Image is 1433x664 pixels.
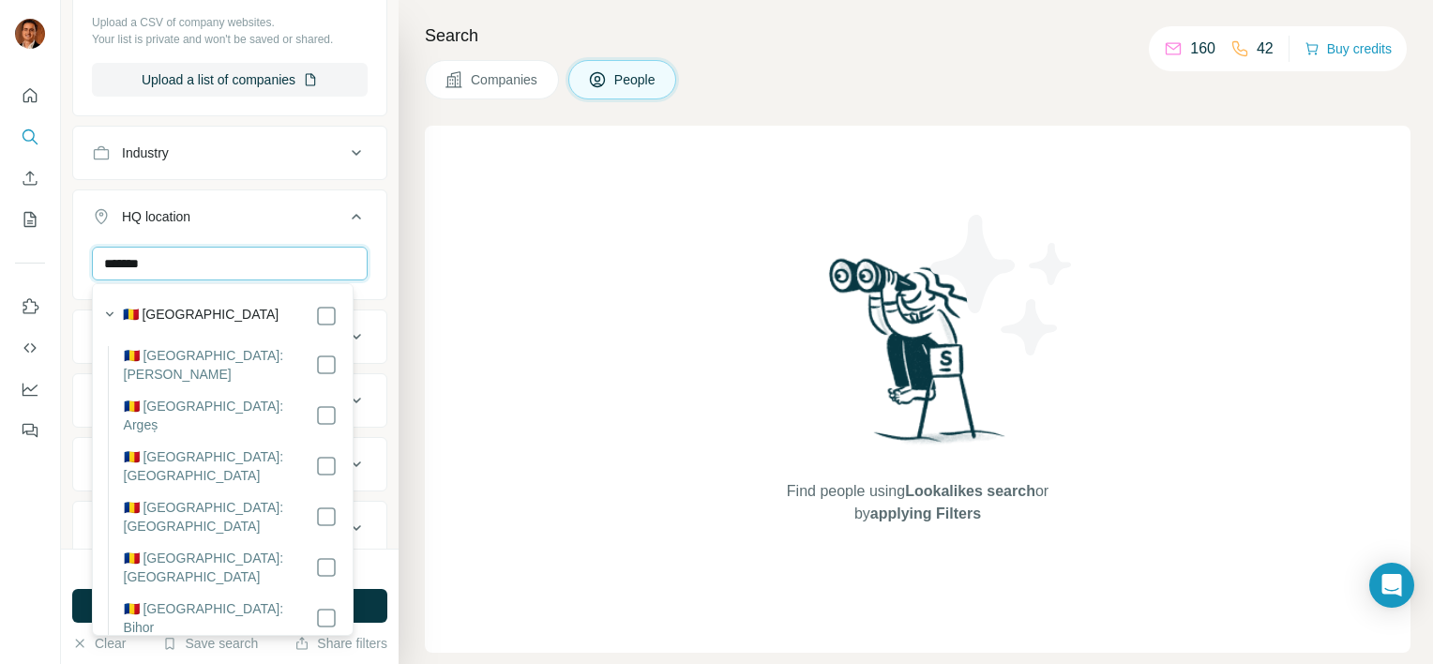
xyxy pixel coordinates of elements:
[72,589,387,623] button: Run search
[73,506,386,551] button: Keywords
[1369,563,1414,608] div: Open Intercom Messenger
[821,253,1016,462] img: Surfe Illustration - Woman searching with binoculars
[15,372,45,406] button: Dashboard
[1257,38,1274,60] p: 42
[122,207,190,226] div: HQ location
[1305,36,1392,62] button: Buy credits
[15,331,45,365] button: Use Surfe API
[73,442,386,487] button: Technologies
[918,201,1087,370] img: Surfe Illustration - Stars
[905,483,1035,499] span: Lookalikes search
[15,161,45,195] button: Enrich CSV
[767,480,1067,525] span: Find people using or by
[15,19,45,49] img: Avatar
[471,70,539,89] span: Companies
[294,634,387,653] button: Share filters
[92,31,368,48] p: Your list is private and won't be saved or shared.
[73,194,386,247] button: HQ location
[870,506,981,521] span: applying Filters
[72,634,126,653] button: Clear
[92,14,368,31] p: Upload a CSV of company websites.
[124,549,315,586] label: 🇷🇴 [GEOGRAPHIC_DATA]: [GEOGRAPHIC_DATA]
[73,130,386,175] button: Industry
[15,79,45,113] button: Quick start
[124,498,315,536] label: 🇷🇴 [GEOGRAPHIC_DATA]: [GEOGRAPHIC_DATA]
[73,314,386,359] button: Annual revenue ($)
[15,203,45,236] button: My lists
[425,23,1410,49] h4: Search
[122,143,169,162] div: Industry
[124,397,315,434] label: 🇷🇴 [GEOGRAPHIC_DATA]: Argeș
[92,63,368,97] button: Upload a list of companies
[614,70,657,89] span: People
[124,599,315,637] label: 🇷🇴 [GEOGRAPHIC_DATA]: Bihor
[162,634,258,653] button: Save search
[73,378,386,423] button: Employees (size)
[1190,38,1215,60] p: 160
[15,120,45,154] button: Search
[15,414,45,447] button: Feedback
[124,447,315,485] label: 🇷🇴 [GEOGRAPHIC_DATA]: [GEOGRAPHIC_DATA]
[124,346,315,384] label: 🇷🇴 [GEOGRAPHIC_DATA]: [PERSON_NAME]
[123,305,279,327] label: 🇷🇴 [GEOGRAPHIC_DATA]
[15,290,45,324] button: Use Surfe on LinkedIn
